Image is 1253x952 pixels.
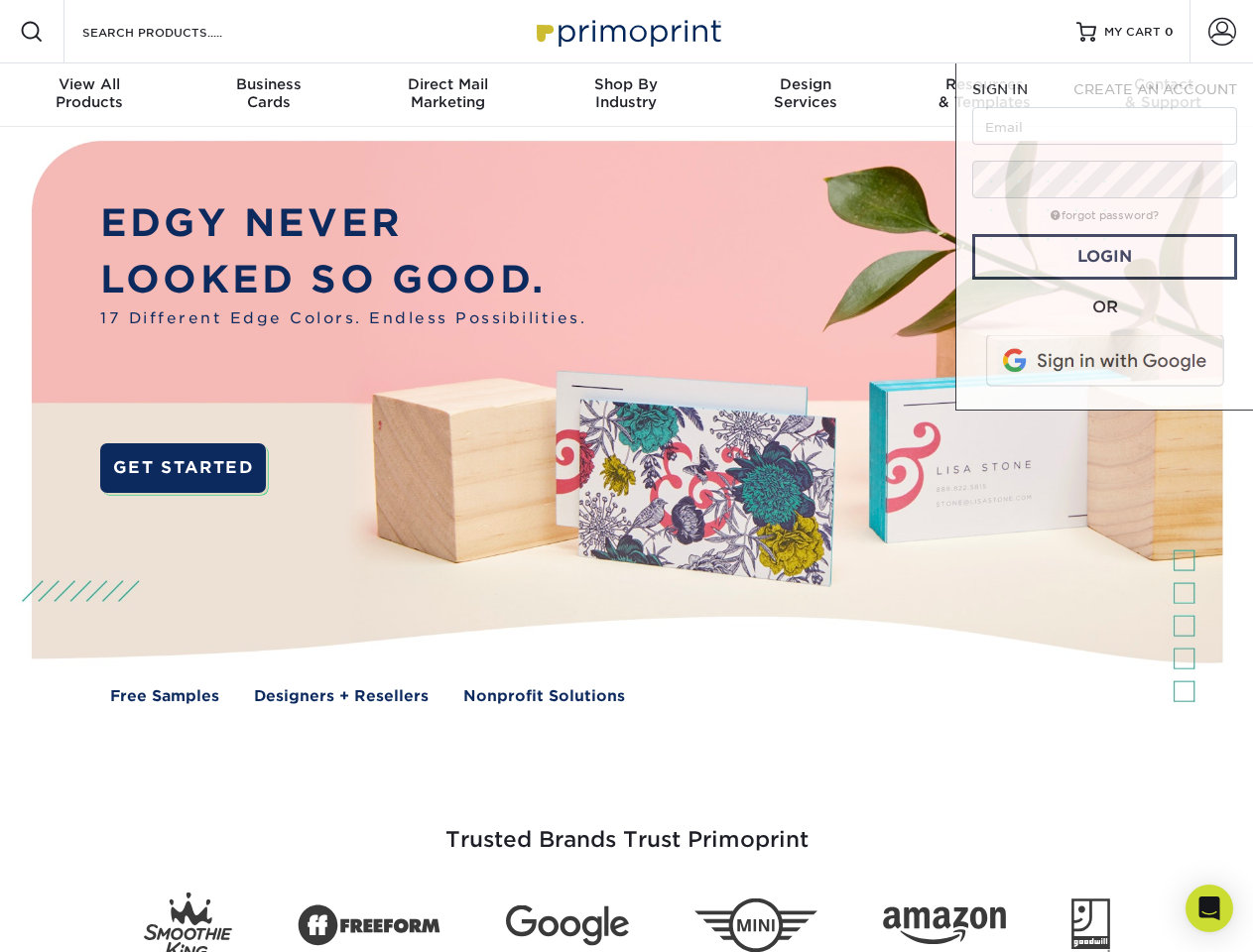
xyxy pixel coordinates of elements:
[100,195,586,252] p: EDGY NEVER
[895,75,1073,111] div: & Templates
[1073,81,1237,97] span: CREATE AN ACCOUNT
[883,907,1006,945] img: Amazon
[358,75,537,93] span: Direct Mail
[537,63,715,127] a: Shop ByIndustry
[972,81,1028,97] span: SIGN IN
[1104,24,1161,41] span: MY CART
[972,107,1237,145] input: Email
[47,779,1207,877] h3: Trusted Brands Trust Primoprint
[537,75,715,93] span: Shop By
[895,63,1073,127] a: Resources& Templates
[80,20,274,44] input: SEARCH PRODUCTS.....
[358,63,537,127] a: Direct MailMarketing
[100,443,266,493] a: GET STARTED
[100,307,586,330] span: 17 Different Edge Colors. Endless Possibilities.
[1186,885,1233,932] div: Open Intercom Messenger
[358,75,537,111] div: Marketing
[716,75,895,111] div: Services
[1051,209,1159,222] a: forgot password?
[463,685,625,708] a: Nonprofit Solutions
[716,75,895,93] span: Design
[895,75,1073,93] span: Resources
[110,685,219,708] a: Free Samples
[1165,25,1174,39] span: 0
[506,905,629,946] img: Google
[254,685,429,708] a: Designers + Resellers
[972,296,1237,319] div: OR
[179,63,357,127] a: BusinessCards
[528,10,726,53] img: Primoprint
[100,252,586,308] p: LOOKED SO GOOD.
[179,75,357,111] div: Cards
[716,63,895,127] a: DesignServices
[537,75,715,111] div: Industry
[179,75,357,93] span: Business
[1071,898,1110,952] img: Goodwill
[5,892,169,945] iframe: Google Customer Reviews
[972,234,1237,280] a: Login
